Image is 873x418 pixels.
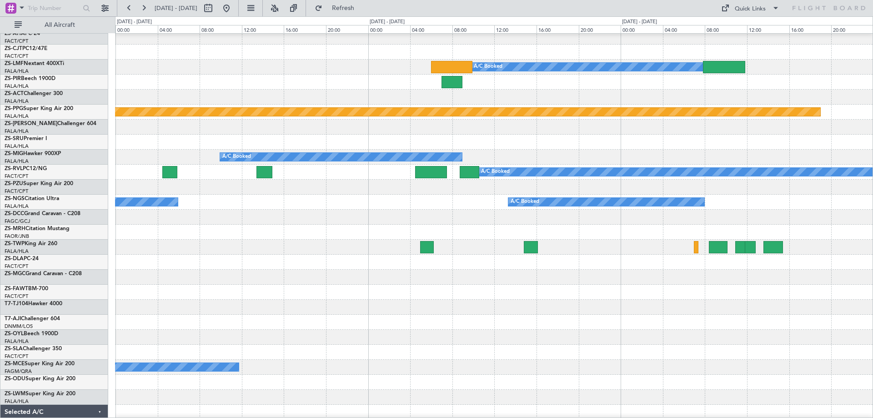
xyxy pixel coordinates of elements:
[5,53,28,60] a: FACT/CPT
[28,1,80,15] input: Trip Number
[5,196,59,201] a: ZS-NGSCitation Ultra
[5,181,73,186] a: ZS-PZUSuper King Air 200
[5,83,29,90] a: FALA/HLA
[5,376,75,382] a: ZS-ODUSuper King Air 200
[5,256,24,262] span: ZS-DLA
[5,398,29,405] a: FALA/HLA
[5,46,47,51] a: ZS-CJTPC12/47E
[10,18,99,32] button: All Aircraft
[5,361,25,367] span: ZS-MCE
[368,25,411,33] div: 00:00
[5,331,58,337] a: ZS-OYLBeech 1900D
[622,18,657,26] div: [DATE] - [DATE]
[5,338,29,345] a: FALA/HLA
[494,25,537,33] div: 12:00
[284,25,326,33] div: 16:00
[200,25,242,33] div: 08:00
[5,271,25,277] span: ZS-MGC
[5,196,25,201] span: ZS-NGS
[5,226,70,232] a: ZS-MRHCitation Mustang
[117,18,152,26] div: [DATE] - [DATE]
[5,256,39,262] a: ZS-DLAPC-24
[222,150,251,164] div: A/C Booked
[481,165,510,179] div: A/C Booked
[5,203,29,210] a: FALA/HLA
[5,106,73,111] a: ZS-PPGSuper King Air 200
[5,91,24,96] span: ZS-ACT
[5,38,28,45] a: FACT/CPT
[789,25,832,33] div: 16:00
[5,286,25,292] span: ZS-FAW
[5,113,29,120] a: FALA/HLA
[5,188,28,195] a: FACT/CPT
[5,121,57,126] span: ZS-[PERSON_NAME]
[5,211,80,217] a: ZS-DCCGrand Caravan - C208
[5,248,29,255] a: FALA/HLA
[5,136,24,141] span: ZS-SRU
[511,195,539,209] div: A/C Booked
[474,60,502,74] div: A/C Booked
[5,376,25,382] span: ZS-ODU
[5,121,96,126] a: ZS-[PERSON_NAME]Challenger 604
[5,31,25,36] span: ZS-AHA
[5,263,28,270] a: FACT/CPT
[5,286,48,292] a: ZS-FAWTBM-700
[5,143,29,150] a: FALA/HLA
[5,301,62,307] a: T7-TJ104Hawker 4000
[5,68,29,75] a: FALA/HLA
[158,25,200,33] div: 04:00
[5,233,29,240] a: FAOR/JNB
[5,293,28,300] a: FACT/CPT
[5,106,23,111] span: ZS-PPG
[370,18,405,26] div: [DATE] - [DATE]
[5,76,21,81] span: ZS-PIR
[5,166,47,171] a: ZS-RVLPC12/NG
[5,331,24,337] span: ZS-OYL
[5,173,28,180] a: FACT/CPT
[5,323,33,330] a: DNMM/LOS
[705,25,747,33] div: 08:00
[579,25,621,33] div: 20:00
[537,25,579,33] div: 16:00
[452,25,495,33] div: 08:00
[115,25,158,33] div: 00:00
[311,1,365,15] button: Refresh
[5,316,60,322] a: T7-AJIChallenger 604
[410,25,452,33] div: 04:00
[5,301,28,307] span: T7-TJ104
[242,25,284,33] div: 12:00
[5,391,25,397] span: ZS-LWM
[5,166,23,171] span: ZS-RVL
[621,25,663,33] div: 00:00
[747,25,789,33] div: 12:00
[5,353,28,360] a: FACT/CPT
[5,241,57,247] a: ZS-TWPKing Air 260
[326,25,368,33] div: 20:00
[324,5,362,11] span: Refresh
[5,91,63,96] a: ZS-ACTChallenger 300
[5,151,61,156] a: ZS-MIGHawker 900XP
[5,76,55,81] a: ZS-PIRBeech 1900D
[5,31,40,36] a: ZS-AHAPC-24
[5,128,29,135] a: FALA/HLA
[5,136,47,141] a: ZS-SRUPremier I
[5,316,21,322] span: T7-AJI
[5,241,25,247] span: ZS-TWP
[5,46,22,51] span: ZS-CJT
[5,158,29,165] a: FALA/HLA
[155,4,197,12] span: [DATE] - [DATE]
[5,98,29,105] a: FALA/HLA
[5,368,32,375] a: FAGM/QRA
[663,25,705,33] div: 04:00
[5,226,25,232] span: ZS-MRH
[5,346,62,352] a: ZS-SLAChallenger 350
[5,271,82,277] a: ZS-MGCGrand Caravan - C208
[24,22,96,28] span: All Aircraft
[5,218,30,225] a: FAGC/GCJ
[5,151,23,156] span: ZS-MIG
[5,391,75,397] a: ZS-LWMSuper King Air 200
[5,61,64,66] a: ZS-LMFNextant 400XTi
[5,211,24,217] span: ZS-DCC
[5,346,23,352] span: ZS-SLA
[5,181,23,186] span: ZS-PZU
